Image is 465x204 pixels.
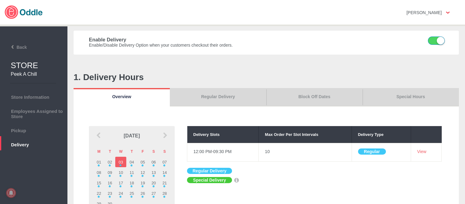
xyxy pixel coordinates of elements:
[11,71,58,77] h2: Peek A Chill
[417,149,426,154] a: View
[266,88,363,106] a: Block Off Dates
[187,177,232,183] button: Special Delivery
[159,167,170,178] td: 14
[115,157,126,167] td: 03
[105,146,116,157] th: T
[358,148,386,155] button: Regular
[148,146,159,157] th: S
[115,178,126,188] td: 17
[3,93,64,100] span: Store Information
[159,157,170,167] td: 07
[115,146,126,157] th: W
[137,167,148,178] td: 12
[148,167,159,178] td: 13
[446,12,450,14] img: user-option-arrow.png
[126,157,137,167] td: 04
[137,178,148,188] td: 19
[2,45,27,50] span: Back
[93,188,105,198] td: 22
[105,157,116,167] td: 02
[74,88,170,106] a: Overview
[159,146,170,157] th: S
[148,178,159,188] td: 20
[187,168,232,174] button: Regular Delivery
[126,146,137,157] th: T
[89,43,355,48] h4: Enable/Disable Delivery Option when your customers checkout their orders.
[93,167,105,178] td: 08
[105,188,116,198] td: 23
[137,188,148,198] td: 26
[187,143,259,162] td: 12:00 PM-09:30 PM
[105,167,116,178] td: 09
[162,132,168,138] img: next_arrow.png
[352,126,411,143] th: Delivery Type
[170,88,266,106] a: Regular Delivery
[187,126,259,143] th: Delivery Slots
[148,157,159,167] td: 06
[96,132,102,138] img: prev_arrow.png
[126,178,137,188] td: 18
[74,72,459,82] h1: 1. Delivery Hours
[126,188,137,198] td: 25
[115,167,126,178] td: 10
[126,167,137,178] td: 11
[93,178,105,188] td: 15
[3,126,64,133] span: Pickup
[3,107,64,119] span: Employees Assigned to Store
[259,143,352,162] td: 10
[137,146,148,157] th: F
[159,178,170,188] td: 21
[105,178,116,188] td: 16
[93,146,105,157] th: M
[104,126,160,145] td: [DATE]
[89,37,355,43] h3: Enable Delivery
[406,10,442,15] strong: [PERSON_NAME]
[363,88,459,106] a: Special Hours
[159,188,170,198] td: 28
[11,61,67,70] h1: STORE
[93,157,105,167] td: 01
[115,188,126,198] td: 24
[137,157,148,167] td: 05
[259,126,352,143] th: Max Order Per Slot Intervals
[3,140,64,147] span: Delivery
[148,188,159,198] td: 27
